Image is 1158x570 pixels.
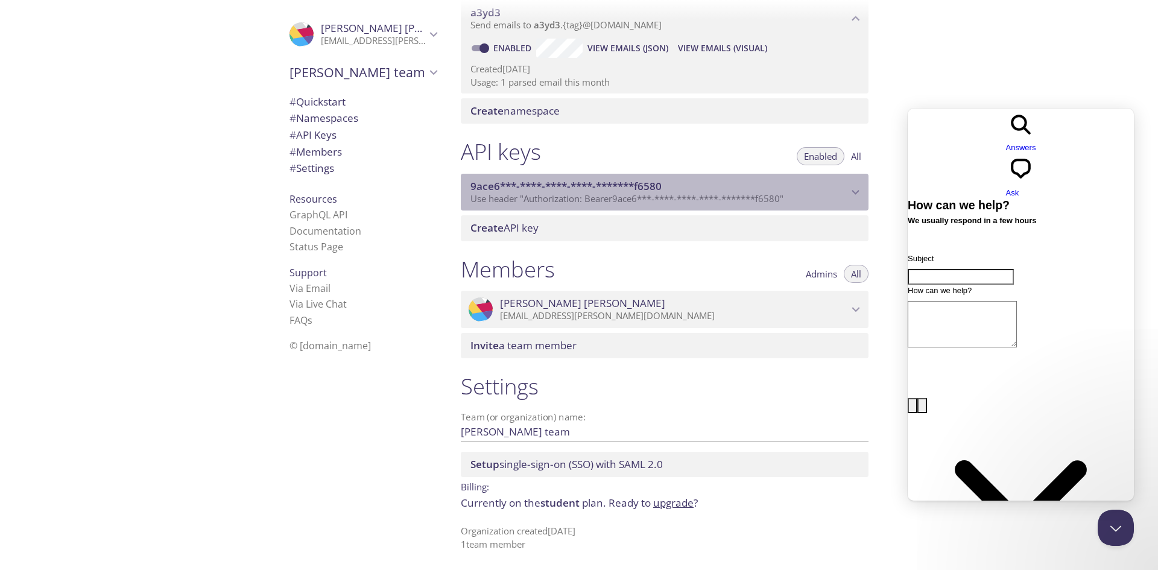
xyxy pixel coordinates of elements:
button: Admins [799,265,844,283]
div: Invite a team member [461,333,868,358]
span: View Emails (Visual) [678,41,767,55]
span: Members [289,145,342,159]
span: [PERSON_NAME] [PERSON_NAME] [321,21,486,35]
div: Sidow's team [280,57,446,88]
span: # [289,95,296,109]
span: a3yd3 [534,19,560,31]
span: Settings [289,161,334,175]
span: # [289,128,296,142]
div: Create namespace [461,98,868,124]
span: Ready to ? [609,496,698,510]
span: Setup [470,457,499,471]
p: [EMAIL_ADDRESS][PERSON_NAME][DOMAIN_NAME] [321,35,426,47]
span: # [289,145,296,159]
div: Sidow Adan Sidow [280,14,446,54]
a: GraphQL API [289,208,347,221]
div: Namespaces [280,110,446,127]
a: upgrade [653,496,694,510]
h1: Members [461,256,555,283]
span: Namespaces [289,111,358,125]
span: student [540,496,580,510]
span: Create [470,104,504,118]
span: Invite [470,338,499,352]
button: All [844,265,868,283]
p: Organization created [DATE] 1 team member [461,525,868,551]
span: Send emails to . {tag} @[DOMAIN_NAME] [470,19,662,31]
div: Members [280,144,446,160]
span: s [308,314,312,327]
a: Enabled [492,42,536,54]
a: Via Live Chat [289,297,347,311]
iframe: Help Scout Beacon - Close [1098,510,1134,546]
span: Create [470,221,504,235]
span: a team member [470,338,577,352]
button: View Emails (Visual) [673,39,772,58]
button: View Emails (JSON) [583,39,673,58]
label: Team (or organization) name: [461,413,586,422]
div: Sidow Adan Sidow [461,291,868,328]
p: Currently on the plan. [461,495,868,511]
div: API Keys [280,127,446,144]
button: All [844,147,868,165]
h1: API keys [461,138,541,165]
h1: Settings [461,373,868,400]
span: # [289,111,296,125]
span: # [289,161,296,175]
div: Setup SSO [461,452,868,477]
span: namespace [470,104,560,118]
p: Created [DATE] [470,63,859,75]
span: single-sign-on (SSO) with SAML 2.0 [470,457,663,471]
span: © [DOMAIN_NAME] [289,339,371,352]
a: FAQ [289,314,312,327]
a: Status Page [289,240,343,253]
p: [EMAIL_ADDRESS][PERSON_NAME][DOMAIN_NAME] [500,310,848,322]
span: API key [470,221,539,235]
a: Via Email [289,282,331,295]
div: Quickstart [280,93,446,110]
iframe: Help Scout Beacon - Live Chat, Contact Form, and Knowledge Base [908,109,1134,501]
span: View Emails (JSON) [587,41,668,55]
span: Support [289,266,327,279]
p: Usage: 1 parsed email this month [470,76,859,89]
span: Resources [289,192,337,206]
a: Documentation [289,224,361,238]
span: Quickstart [289,95,346,109]
span: [PERSON_NAME] [PERSON_NAME] [500,297,665,310]
div: Create API Key [461,215,868,241]
div: Team Settings [280,160,446,177]
span: API Keys [289,128,337,142]
button: Enabled [797,147,844,165]
span: [PERSON_NAME] team [289,64,426,81]
p: Billing: [461,477,868,495]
